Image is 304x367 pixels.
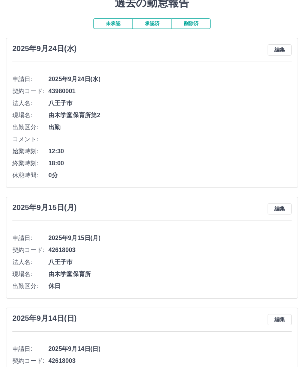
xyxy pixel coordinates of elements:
h3: 2025年9月15日(月) [12,203,77,212]
span: 出勤区分: [12,282,48,291]
span: 12:30 [48,147,292,156]
span: 出勤区分: [12,123,48,132]
span: 始業時刻: [12,147,48,156]
span: 出勤 [48,123,292,132]
span: 2025年9月14日(日) [48,344,292,353]
button: 未承認 [93,18,132,29]
span: 終業時刻: [12,159,48,168]
span: 現場名: [12,111,48,120]
span: 現場名: [12,270,48,279]
span: 43980001 [48,87,292,96]
span: 2025年9月24日(水) [48,75,292,84]
span: 休憩時間: [12,171,48,180]
button: 編集 [268,314,292,325]
span: 申請日: [12,75,48,84]
span: 42618003 [48,246,292,255]
span: コメント: [12,135,48,144]
span: 申請日: [12,234,48,243]
span: 18:00 [48,159,292,168]
span: 法人名: [12,99,48,108]
h3: 2025年9月14日(日) [12,314,77,323]
button: 削除済 [172,18,211,29]
span: 2025年9月15日(月) [48,234,292,243]
span: 42618003 [48,356,292,365]
span: 由木学童保育所 [48,270,292,279]
span: 由木学童保育所第2 [48,111,292,120]
span: 休日 [48,282,292,291]
button: 編集 [268,44,292,56]
span: 八王子市 [48,99,292,108]
span: 契約コード: [12,87,48,96]
span: 申請日: [12,344,48,353]
span: 法人名: [12,258,48,267]
h3: 2025年9月24日(水) [12,44,77,53]
span: 0分 [48,171,292,180]
span: 契約コード: [12,356,48,365]
button: 編集 [268,203,292,214]
button: 承認済 [132,18,172,29]
span: 八王子市 [48,258,292,267]
span: 契約コード: [12,246,48,255]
